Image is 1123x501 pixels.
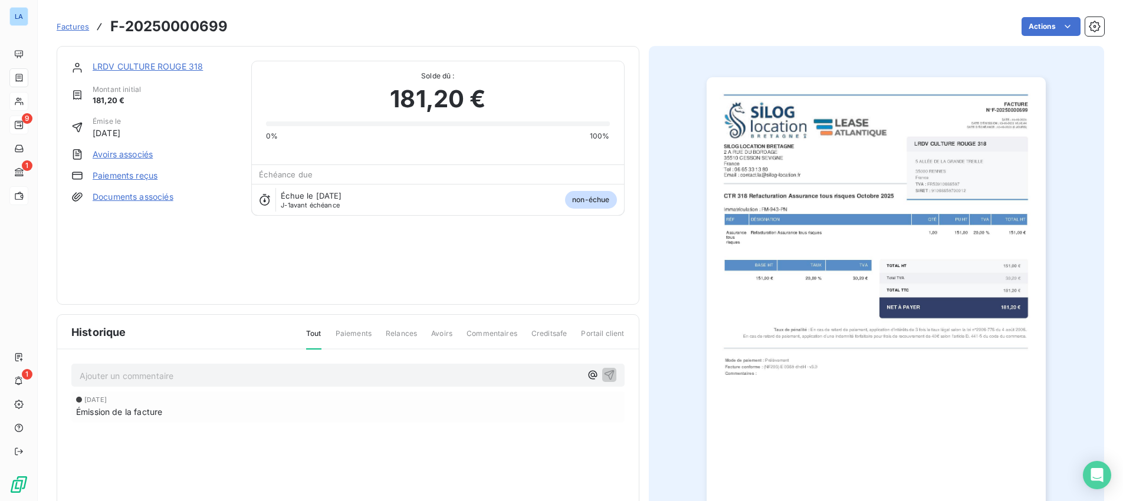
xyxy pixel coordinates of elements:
span: Échéance due [259,170,313,179]
span: Émission de la facture [76,406,162,418]
span: Avoirs [431,328,452,348]
span: Commentaires [467,328,517,348]
span: Historique [71,324,126,340]
a: Documents associés [93,191,173,203]
span: 181,20 € [390,81,485,117]
div: LA [9,7,28,26]
span: 181,20 € [93,95,141,107]
button: Actions [1022,17,1081,36]
span: Paiements [336,328,372,348]
span: Factures [57,22,89,31]
span: J-1 [281,201,290,209]
span: Creditsafe [531,328,567,348]
span: 1 [22,160,32,171]
a: LRDV CULTURE ROUGE 318 [93,61,203,71]
span: 1 [22,369,32,380]
span: 9 [22,113,32,124]
span: Émise le [93,116,121,127]
span: Tout [306,328,321,350]
h3: F-20250000699 [110,16,228,37]
span: Montant initial [93,84,141,95]
span: 100% [590,131,610,141]
a: Paiements reçus [93,170,157,182]
span: [DATE] [93,127,121,139]
img: Logo LeanPay [9,475,28,494]
span: Solde dû : [266,71,609,81]
span: Relances [386,328,417,348]
span: avant échéance [281,202,340,209]
span: Portail client [581,328,624,348]
a: Avoirs associés [93,149,153,160]
span: Échue le [DATE] [281,191,342,200]
span: non-échue [565,191,616,209]
span: 0% [266,131,278,141]
a: Factures [57,21,89,32]
span: [DATE] [84,396,107,403]
div: Open Intercom Messenger [1083,461,1111,489]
